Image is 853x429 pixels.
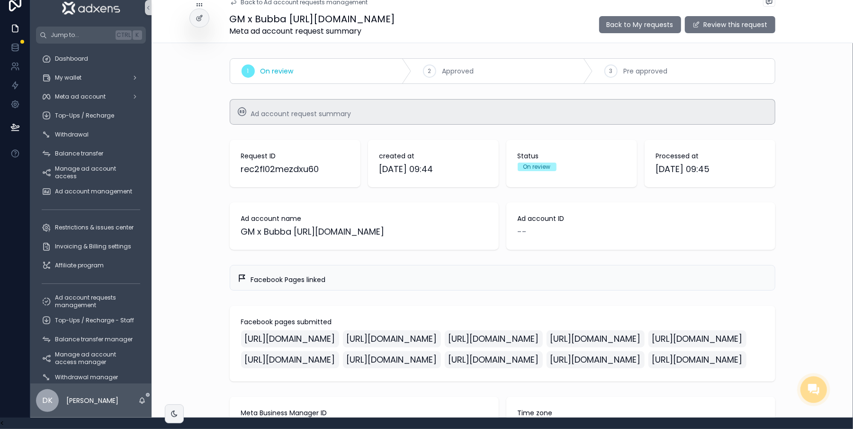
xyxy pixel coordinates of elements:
[379,151,487,161] span: created at
[518,225,527,238] span: --
[36,145,146,162] a: Balance transfer
[30,44,152,383] div: scrollable content
[42,395,53,406] span: DK
[36,331,146,348] a: Balance transfer manager
[36,183,146,200] a: Ad account management
[685,16,775,33] button: Review this request
[260,66,294,76] span: On review
[36,350,146,367] a: Manage ad account access manager
[599,16,681,33] button: Back to My requests
[55,188,132,195] span: Ad account management
[251,109,351,119] span: Ad account request summary
[36,50,146,67] a: Dashboard
[55,262,104,269] span: Affiliate program
[116,30,132,40] span: Ctrl
[36,219,146,236] a: Restrictions & issues center
[241,163,349,176] div: rec2fl02mezdxu60
[251,109,767,119] div: Ad account request summary
[518,408,764,418] span: Time zone
[230,12,395,26] h1: GM x Bubba [URL][DOMAIN_NAME]
[241,408,487,418] span: Meta Business Manager ID
[607,20,673,29] span: Back to My requests
[230,26,395,37] span: Meta ad account request summary
[251,275,767,284] div: Facebook Pages linked
[55,93,106,100] span: Meta ad account
[55,131,89,138] span: Withdrawal
[449,332,539,346] span: [URL][DOMAIN_NAME]
[623,66,667,76] span: Pre approved
[36,238,146,255] a: Invoicing & Billing settings
[241,151,349,161] span: Request ID
[36,27,146,44] button: Jump to...CtrlK
[66,396,118,405] p: [PERSON_NAME]
[241,214,487,223] span: Ad account name
[55,74,81,82] span: My wallet
[442,66,474,76] span: Approved
[656,151,764,161] span: Processed at
[449,353,539,366] span: [URL][DOMAIN_NAME]
[518,214,764,223] span: Ad account ID
[652,332,743,346] span: [URL][DOMAIN_NAME]
[55,243,131,250] span: Invoicing & Billing settings
[36,88,146,105] a: Meta ad account
[347,332,437,346] span: [URL][DOMAIN_NAME]
[36,164,146,181] a: Manage ad account access
[55,55,88,63] span: Dashboard
[550,353,641,366] span: [URL][DOMAIN_NAME]
[55,150,103,157] span: Balance transfer
[51,31,112,39] span: Jump to...
[36,107,146,124] a: Top-Ups / Recharge
[610,67,613,75] span: 3
[245,332,335,346] span: [URL][DOMAIN_NAME]
[55,317,134,324] span: Top-Ups / Recharge - Staff
[55,351,136,366] span: Manage ad account access manager
[55,336,133,343] span: Balance transfer manager
[55,112,114,119] span: Top-Ups / Recharge
[379,163,487,176] span: [DATE] 09:44
[36,126,146,143] a: Withdrawal
[241,317,764,327] span: Facebook pages submitted
[251,275,326,284] span: Facebook Pages linked
[518,151,626,161] span: Status
[652,353,743,366] span: [URL][DOMAIN_NAME]
[36,69,146,86] a: My wallet
[656,163,764,176] span: [DATE] 09:45
[347,353,437,366] span: [URL][DOMAIN_NAME]
[55,374,118,381] span: Withdrawal manager
[36,293,146,310] a: Ad account requests management
[241,225,487,238] div: GM x Bubba [URL][DOMAIN_NAME]
[245,353,335,366] span: [URL][DOMAIN_NAME]
[134,31,141,39] span: K
[55,165,136,180] span: Manage ad account access
[550,332,641,346] span: [URL][DOMAIN_NAME]
[55,224,134,231] span: Restrictions & issues center
[523,163,551,171] div: On review
[428,67,431,75] span: 2
[36,257,146,274] a: Affiliate program
[36,369,146,386] a: Withdrawal manager
[36,312,146,329] a: Top-Ups / Recharge - Staff
[247,67,249,75] span: 1
[55,294,136,309] span: Ad account requests management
